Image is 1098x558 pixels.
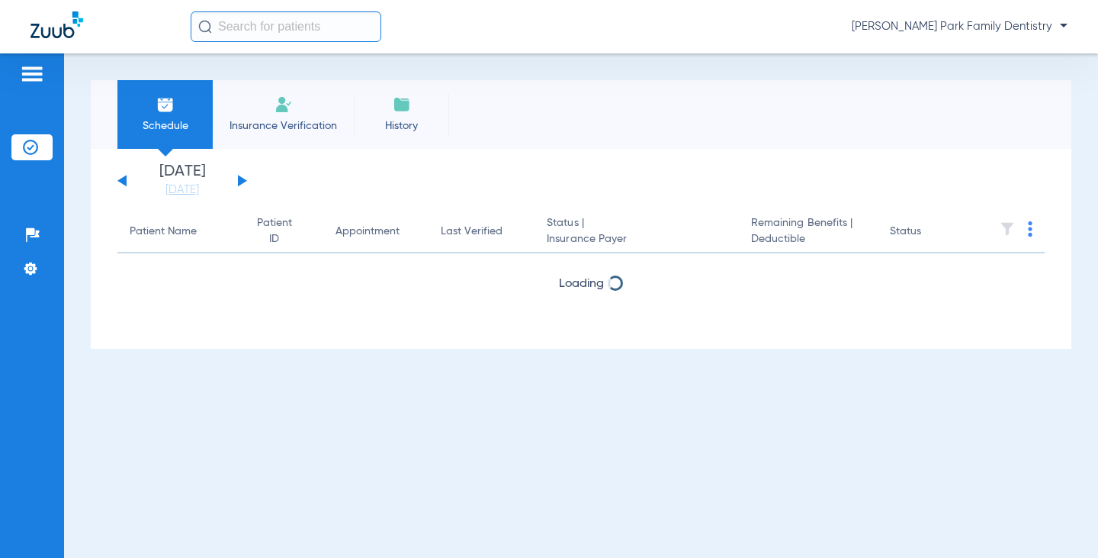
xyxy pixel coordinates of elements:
span: Insurance Payer [547,231,727,247]
img: Schedule [156,95,175,114]
img: hamburger-icon [20,65,44,83]
div: Last Verified [441,224,523,240]
span: Loading [559,278,604,290]
th: Remaining Benefits | [739,211,878,253]
a: [DATE] [136,182,228,198]
span: [PERSON_NAME] Park Family Dentistry [852,19,1067,34]
span: History [365,118,438,134]
img: Manual Insurance Verification [274,95,293,114]
div: Last Verified [441,224,502,240]
span: Schedule [129,118,201,134]
img: filter.svg [1000,221,1015,237]
img: Zuub Logo [30,11,83,38]
input: Search for patients [191,11,381,42]
div: Patient ID [251,215,311,247]
li: [DATE] [136,164,228,198]
img: group-dot-blue.svg [1028,221,1032,237]
div: Patient Name [130,224,226,240]
span: Insurance Verification [224,118,342,134]
span: Deductible [751,231,865,247]
th: Status | [535,211,739,253]
div: Appointment [335,224,400,240]
img: History [393,95,411,114]
div: Patient ID [251,215,297,247]
img: Search Icon [198,20,212,34]
div: Patient Name [130,224,197,240]
th: Status [878,211,981,253]
div: Appointment [335,224,416,240]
